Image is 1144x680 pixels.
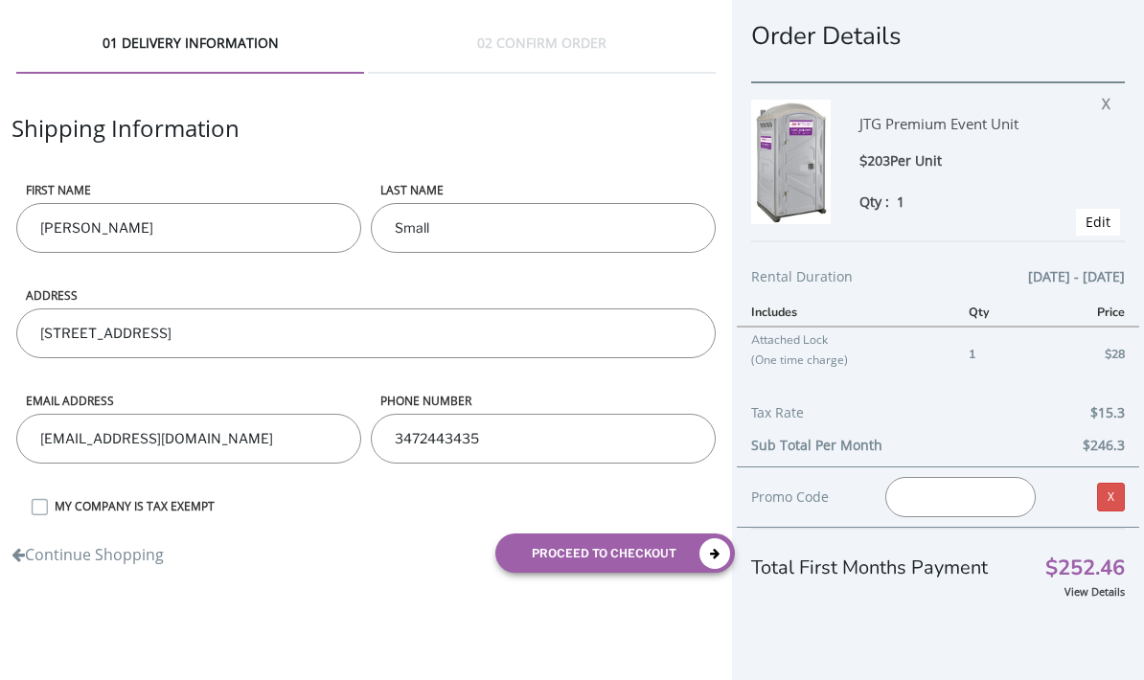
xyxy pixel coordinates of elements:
[859,192,1063,212] div: Qty :
[859,100,1063,150] div: JTG Premium Event Unit
[1102,88,1120,113] span: X
[16,34,364,74] div: 01 DELIVERY INFORMATION
[1028,265,1125,288] span: [DATE] - [DATE]
[751,350,940,370] p: (One time charge)
[954,298,1041,327] th: Qty
[1086,213,1110,231] a: Edit
[1064,584,1125,599] a: View Details
[371,182,716,198] label: LAST NAME
[371,393,716,409] label: phone number
[1041,327,1139,381] td: $28
[751,436,882,454] b: Sub Total Per Month
[368,34,716,74] div: 02 CONFIRM ORDER
[954,327,1041,381] td: 1
[751,19,1125,53] h1: Order Details
[495,533,735,573] button: proceed to checkout
[751,265,1125,298] div: Rental Duration
[1045,558,1125,578] span: $252.46
[737,327,954,381] td: Attached Lock
[859,150,1063,172] div: $203
[751,486,857,509] div: Promo Code
[1097,483,1125,511] a: X
[897,193,904,211] span: 1
[737,298,954,327] th: Includes
[890,151,942,170] span: Per Unit
[11,112,721,182] div: Shipping Information
[1067,603,1144,680] button: Live Chat
[1090,401,1125,424] span: $15.3
[11,534,164,566] a: Continue Shopping
[751,528,1125,581] div: Total First Months Payment
[16,182,361,198] label: First name
[45,498,721,514] label: MY COMPANY IS TAX EXEMPT
[16,393,361,409] label: Email address
[751,401,1125,434] div: Tax Rate
[1083,436,1125,454] b: $246.3
[1041,298,1139,327] th: Price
